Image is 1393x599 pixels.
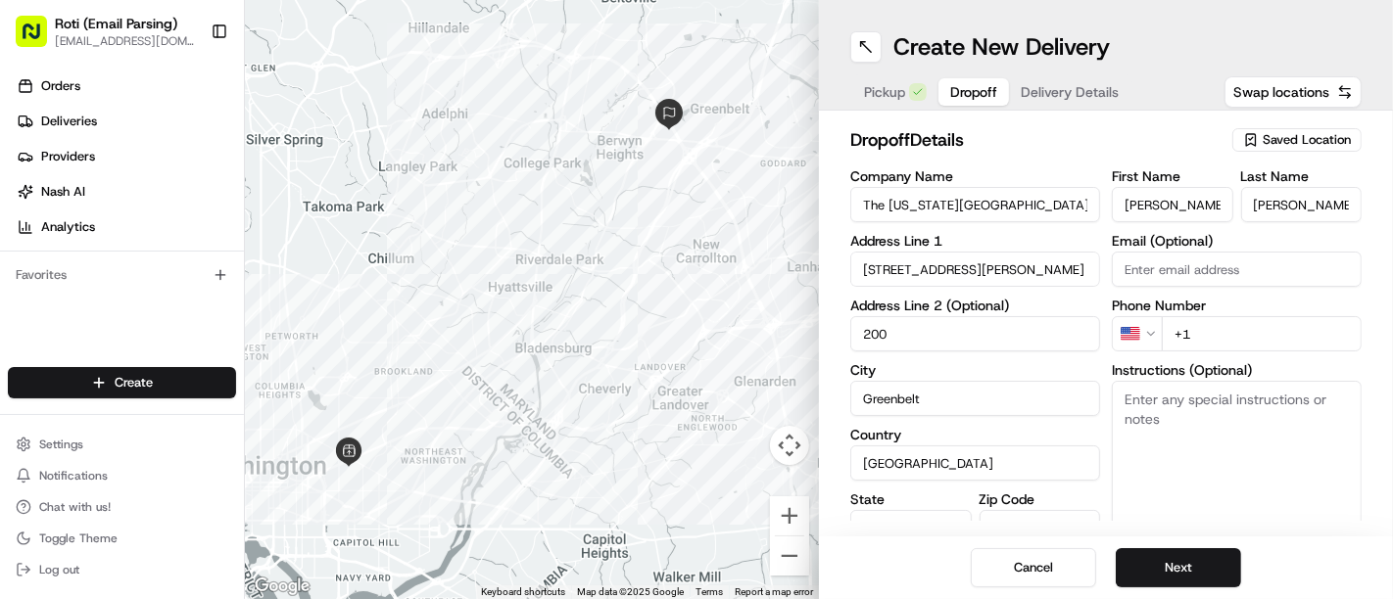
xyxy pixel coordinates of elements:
button: Cancel [971,548,1096,587]
a: Orders [8,70,244,102]
span: Log out [39,562,79,577]
span: Map data ©2025 Google [577,586,684,597]
button: Notifications [8,462,236,489]
span: Chat with us! [39,499,111,515]
button: Next [1116,548,1241,587]
span: Swap locations [1233,82,1329,102]
span: Pickup [864,82,905,102]
img: Google [250,574,314,599]
input: Enter last name [1241,187,1363,222]
img: 1736555255976-a54dd68f-1ca7-489b-9aae-adbdc363a1c4 [20,186,55,221]
button: Toggle Theme [8,525,236,552]
input: Enter state [850,510,972,545]
h1: Create New Delivery [893,31,1110,63]
label: Instructions (Optional) [1112,363,1362,377]
span: Providers [41,148,95,165]
span: Analytics [41,218,95,236]
button: Start new chat [333,192,357,215]
input: Enter email address [1112,252,1362,287]
label: Country [850,428,1100,441]
button: Zoom in [770,496,809,535]
a: Open this area in Google Maps (opens a new window) [250,574,314,599]
span: Orders [41,77,80,95]
span: Create [115,374,153,392]
div: Start new chat [67,186,321,206]
span: Pylon [195,331,237,346]
div: 💻 [166,285,181,300]
input: Enter zip code [980,510,1101,545]
button: Keyboard shortcuts [481,585,565,599]
label: Phone Number [1112,299,1362,312]
img: Nash [20,19,59,58]
input: Clear [51,125,323,146]
label: Email (Optional) [1112,234,1362,248]
span: Settings [39,437,83,452]
input: Enter city [850,381,1100,416]
span: API Documentation [185,283,314,302]
label: Zip Code [980,492,1101,506]
button: Roti (Email Parsing) [55,14,177,33]
a: Providers [8,141,244,172]
label: City [850,363,1100,377]
input: Enter first name [1112,187,1233,222]
button: Settings [8,431,236,458]
label: Last Name [1241,169,1363,183]
button: Swap locations [1225,76,1362,108]
a: Deliveries [8,106,244,137]
span: Nash AI [41,183,85,201]
a: Analytics [8,211,244,243]
span: Saved Location [1263,131,1351,149]
div: 📗 [20,285,35,300]
a: Terms (opens in new tab) [696,586,723,597]
a: 💻API Documentation [158,275,322,310]
span: Deliveries [41,113,97,130]
div: We're available if you need us! [67,206,248,221]
div: Favorites [8,259,236,291]
span: Notifications [39,468,108,484]
button: Map camera controls [770,426,809,465]
input: Enter phone number [1162,316,1362,351]
label: First Name [1112,169,1233,183]
a: Powered byPylon [138,330,237,346]
a: Nash AI [8,176,244,207]
label: Address Line 1 [850,234,1100,248]
label: Address Line 2 (Optional) [850,299,1100,312]
input: Apartment, suite, unit, etc. [850,316,1100,351]
input: Enter address [850,252,1100,287]
h2: dropoff Details [850,126,1221,154]
span: Knowledge Base [39,283,150,302]
button: [EMAIL_ADDRESS][DOMAIN_NAME] [55,33,195,49]
label: State [850,492,972,506]
input: Enter country [850,445,1100,481]
span: Dropoff [950,82,997,102]
a: Report a map error [735,586,813,597]
button: Roti (Email Parsing)[EMAIL_ADDRESS][DOMAIN_NAME] [8,8,203,55]
button: Zoom out [770,536,809,576]
button: Log out [8,556,236,583]
input: Enter company name [850,187,1100,222]
span: Toggle Theme [39,530,118,546]
button: Create [8,367,236,398]
button: Chat with us! [8,493,236,521]
label: Company Name [850,169,1100,183]
a: 📗Knowledge Base [12,275,158,310]
button: Saved Location [1232,126,1362,154]
p: Welcome 👋 [20,77,357,109]
span: Delivery Details [1021,82,1119,102]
